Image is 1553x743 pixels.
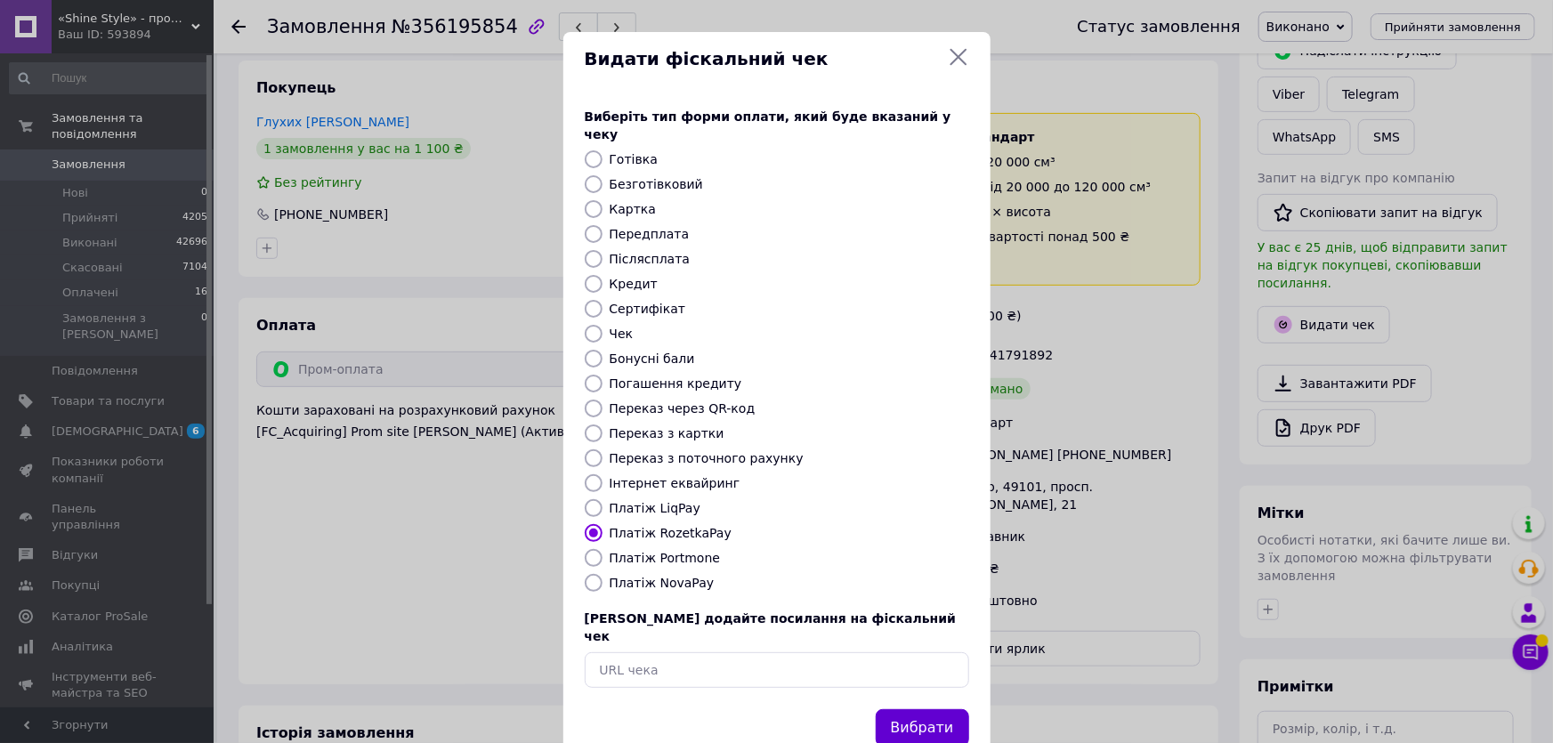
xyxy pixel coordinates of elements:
label: Платіж Portmone [610,551,721,565]
label: Переказ через QR-код [610,401,756,416]
label: Погашення кредиту [610,376,742,391]
label: Платіж NovaPay [610,576,715,590]
span: Видати фіскальний чек [585,46,941,72]
label: Кредит [610,277,658,291]
label: Безготівковий [610,177,703,191]
label: Післясплата [610,252,691,266]
label: Переказ з поточного рахунку [610,451,804,465]
label: Платіж LiqPay [610,501,700,515]
label: Інтернет еквайринг [610,476,740,490]
label: Сертифікат [610,302,686,316]
label: Передплата [610,227,690,241]
span: Виберіть тип форми оплати, який буде вказаний у чеку [585,109,951,141]
span: [PERSON_NAME] додайте посилання на фіскальний чек [585,611,957,643]
label: Чек [610,327,634,341]
label: Картка [610,202,657,216]
label: Платіж RozetkaPay [610,526,732,540]
label: Готівка [610,152,658,166]
label: Переказ з картки [610,426,724,440]
label: Бонусні бали [610,351,695,366]
input: URL чека [585,652,969,688]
